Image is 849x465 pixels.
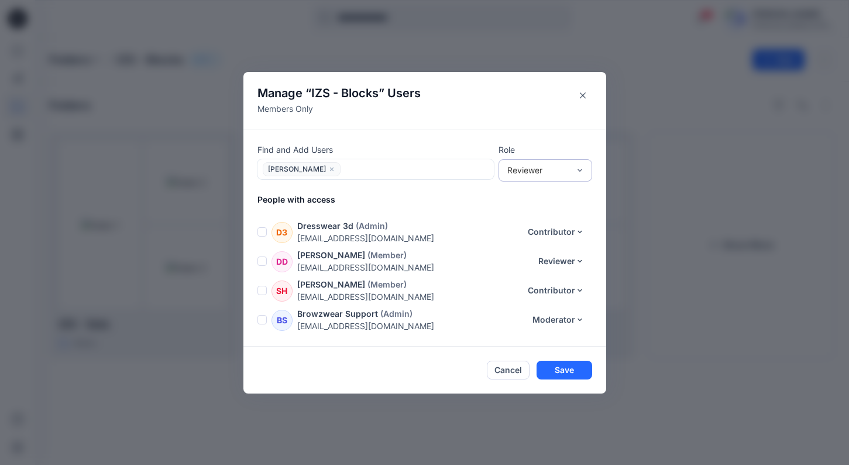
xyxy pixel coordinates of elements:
div: Reviewer [507,164,569,176]
button: Cancel [487,361,530,379]
button: Save [537,361,592,379]
p: [EMAIL_ADDRESS][DOMAIN_NAME] [297,320,525,332]
p: Members Only [257,102,421,115]
div: SH [271,281,293,302]
p: [EMAIL_ADDRESS][DOMAIN_NAME] [297,232,520,244]
p: (Member) [367,249,407,261]
p: Find and Add Users [257,143,494,156]
div: BS [271,310,293,331]
button: close [328,163,335,175]
p: People with access [257,193,606,206]
h4: Manage “ ” Users [257,86,421,100]
p: Browzwear Support [297,307,378,320]
button: Moderator [525,310,592,329]
p: Dresswear 3d [297,220,353,232]
p: [EMAIL_ADDRESS][DOMAIN_NAME] [297,261,531,273]
button: Reviewer [531,252,592,271]
p: (Admin) [380,307,413,320]
div: D3 [271,222,293,243]
button: Close [573,86,592,105]
p: (Admin) [356,220,388,232]
div: DD [271,251,293,272]
p: [PERSON_NAME] [297,278,365,290]
button: Contributor [520,223,592,241]
p: [PERSON_NAME] [297,249,365,261]
p: (Member) [367,278,407,290]
span: IZS - Blocks [311,86,379,100]
span: [PERSON_NAME] [268,164,326,177]
button: Contributor [520,281,592,300]
p: Role [499,143,592,156]
p: [EMAIL_ADDRESS][DOMAIN_NAME] [297,290,520,303]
